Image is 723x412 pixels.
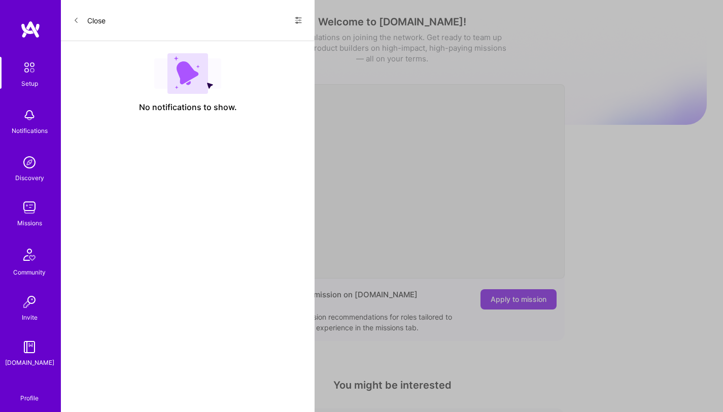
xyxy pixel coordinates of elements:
img: empty [154,53,221,94]
img: teamwork [19,197,40,218]
div: Notifications [12,125,48,136]
a: Profile [17,382,42,402]
div: Setup [21,78,38,89]
img: Community [17,243,42,267]
img: Invite [19,292,40,312]
button: Close [73,12,106,28]
div: Missions [17,218,42,228]
div: [DOMAIN_NAME] [5,357,54,368]
div: Profile [20,393,39,402]
img: bell [19,105,40,125]
img: logo [20,20,41,39]
img: setup [19,57,40,78]
div: Discovery [15,173,44,183]
div: Invite [22,312,38,323]
img: discovery [19,152,40,173]
span: No notifications to show. [139,102,237,113]
div: Community [13,267,46,278]
img: guide book [19,337,40,357]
